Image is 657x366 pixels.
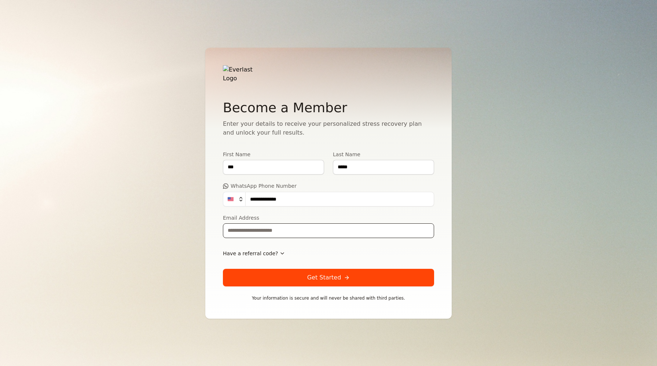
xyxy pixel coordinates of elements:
p: Enter your details to receive your personalized stress recovery plan and unlock your full results. [223,120,434,137]
label: Email Address [223,215,434,220]
button: Get Started [223,269,434,286]
label: First Name [223,152,324,157]
label: WhatsApp Phone Number [223,183,434,189]
p: Your information is secure and will never be shared with third parties. [223,295,434,301]
span: Have a referral code? [223,250,278,257]
button: Have a referral code? [223,247,285,260]
div: Get Started [307,273,350,282]
h2: Become a Member [223,100,434,115]
label: Last Name [333,152,434,157]
img: Everlast Logo [223,65,263,83]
